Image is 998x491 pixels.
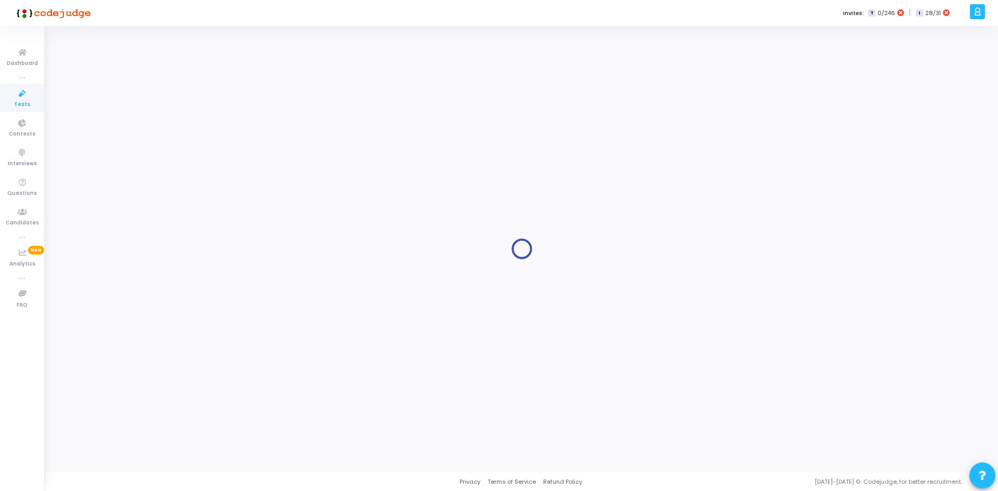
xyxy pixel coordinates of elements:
[843,9,864,18] label: Invites:
[909,7,911,18] span: |
[543,477,582,486] a: Refund Policy
[488,477,536,486] a: Terms of Service
[582,477,985,486] div: [DATE]-[DATE] © Codejudge, for better recruitment.
[13,3,91,23] img: logo
[459,477,480,486] a: Privacy
[17,301,28,310] span: FAQ
[6,219,39,228] span: Candidates
[7,59,38,68] span: Dashboard
[9,130,35,139] span: Contests
[7,189,37,198] span: Questions
[14,100,30,109] span: Tests
[28,246,44,255] span: New
[868,9,875,17] span: T
[877,9,895,18] span: 0/246
[8,160,37,168] span: Interviews
[925,9,941,18] span: 28/31
[9,260,35,269] span: Analytics
[916,9,923,17] span: I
